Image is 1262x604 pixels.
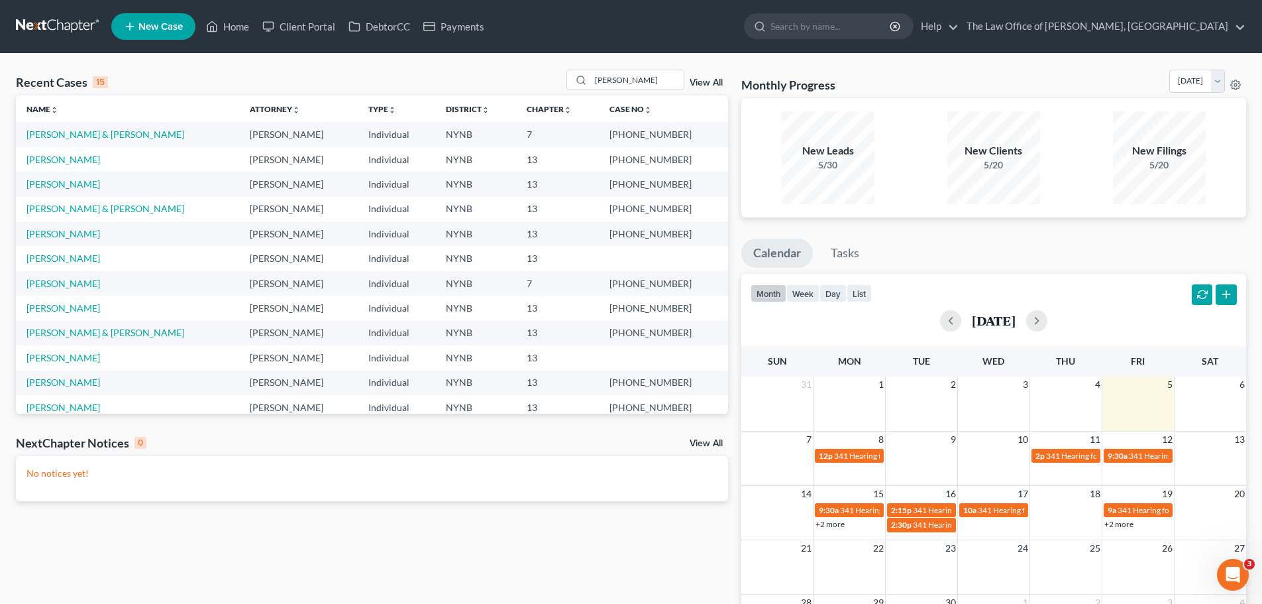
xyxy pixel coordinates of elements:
td: 13 [516,147,599,172]
td: [PERSON_NAME] [239,197,358,221]
a: DebtorCC [342,15,417,38]
td: NYNB [435,395,516,420]
i: unfold_more [292,106,300,114]
div: New Filings [1113,143,1206,158]
a: Tasks [819,239,871,268]
a: [PERSON_NAME] [26,302,100,314]
span: Fri [1131,355,1145,367]
td: 7 [516,271,599,296]
span: New Case [138,22,183,32]
span: 2p [1035,451,1045,461]
span: 26 [1161,540,1174,556]
td: 13 [516,371,599,395]
td: Individual [358,221,435,246]
span: Sat [1202,355,1218,367]
i: unfold_more [644,106,652,114]
a: [PERSON_NAME] & [PERSON_NAME] [26,203,184,214]
td: Individual [358,246,435,271]
td: [PHONE_NUMBER] [599,371,728,395]
span: 3 [1022,377,1029,393]
span: 1 [877,377,885,393]
i: unfold_more [482,106,490,114]
a: Payments [417,15,491,38]
a: [PERSON_NAME] [26,377,100,388]
span: 5 [1166,377,1174,393]
td: [PHONE_NUMBER] [599,197,728,221]
td: 13 [516,296,599,320]
a: [PERSON_NAME] [26,154,100,165]
span: 3 [1244,559,1255,570]
span: 16 [944,486,957,502]
p: No notices yet! [26,467,717,480]
td: [PERSON_NAME] [239,221,358,246]
td: Individual [358,271,435,296]
iframe: Intercom live chat [1217,559,1249,591]
span: 10 [1016,432,1029,448]
span: 9:30a [819,505,839,515]
td: [PERSON_NAME] [239,296,358,320]
td: 7 [516,122,599,147]
a: Client Portal [256,15,342,38]
span: 25 [1088,540,1102,556]
td: NYNB [435,296,516,320]
span: 15 [872,486,885,502]
a: Case Nounfold_more [609,104,652,114]
span: 341 Hearing for [PERSON_NAME] [834,451,953,461]
input: Search by name... [770,14,892,38]
span: 12 [1161,432,1174,448]
a: View All [690,439,723,448]
td: 13 [516,246,599,271]
span: Sun [768,355,787,367]
td: [PERSON_NAME] [239,172,358,196]
td: [PHONE_NUMBER] [599,147,728,172]
td: 13 [516,172,599,196]
span: 21 [800,540,813,556]
a: Nameunfold_more [26,104,58,114]
a: View All [690,78,723,88]
td: Individual [358,321,435,345]
td: [PERSON_NAME] [239,271,358,296]
div: 0 [134,437,146,449]
td: NYNB [435,345,516,370]
i: unfold_more [564,106,572,114]
span: 7 [805,432,813,448]
span: 9:30a [1108,451,1128,461]
h3: Monthly Progress [741,77,835,93]
button: week [786,284,819,302]
td: 13 [516,197,599,221]
td: [PHONE_NUMBER] [599,271,728,296]
input: Search by name... [591,70,684,90]
span: 19 [1161,486,1174,502]
td: [PERSON_NAME] [239,147,358,172]
span: 17 [1016,486,1029,502]
td: Individual [358,296,435,320]
i: unfold_more [50,106,58,114]
span: 341 Hearing for [PERSON_NAME] [1046,451,1165,461]
a: [PERSON_NAME] & [PERSON_NAME] [26,129,184,140]
a: The Law Office of [PERSON_NAME], [GEOGRAPHIC_DATA] [960,15,1245,38]
div: 5/30 [782,158,874,172]
span: 341 Hearing for [PERSON_NAME] [913,520,1031,530]
a: [PERSON_NAME] & [PERSON_NAME] [26,327,184,338]
td: 13 [516,221,599,246]
td: Individual [358,395,435,420]
span: 6 [1238,377,1246,393]
button: list [847,284,872,302]
td: [PHONE_NUMBER] [599,172,728,196]
span: 31 [800,377,813,393]
a: [PERSON_NAME] [26,402,100,413]
span: 9 [949,432,957,448]
span: 24 [1016,540,1029,556]
a: [PERSON_NAME] [26,278,100,289]
span: 12p [819,451,833,461]
td: NYNB [435,321,516,345]
td: 13 [516,395,599,420]
span: 341 Hearing for [PERSON_NAME] [1118,505,1236,515]
a: Home [199,15,256,38]
span: 18 [1088,486,1102,502]
div: Recent Cases [16,74,108,90]
div: New Leads [782,143,874,158]
td: [PERSON_NAME] [239,345,358,370]
div: New Clients [947,143,1040,158]
button: month [751,284,786,302]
